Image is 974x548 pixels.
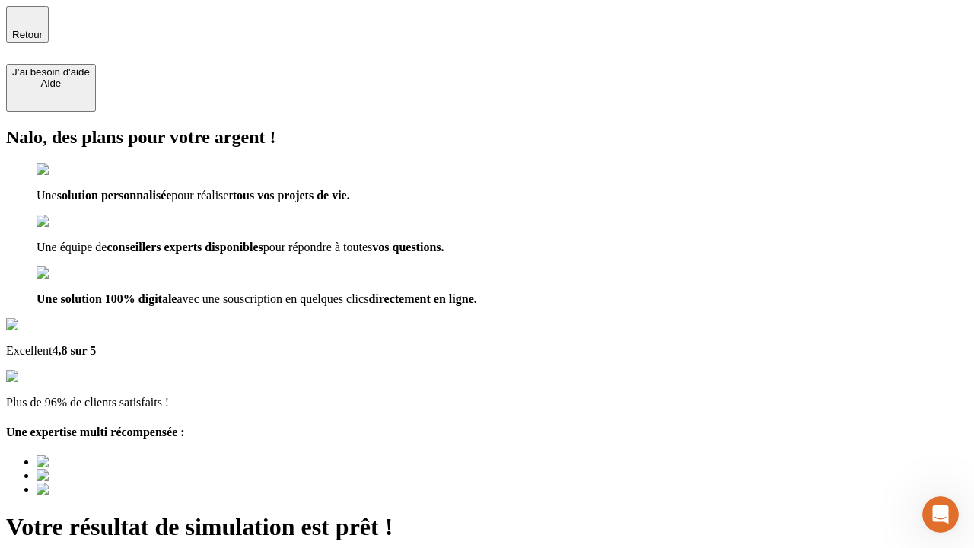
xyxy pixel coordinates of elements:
[263,241,373,253] span: pour répondre à toutes
[6,425,968,439] h4: Une expertise multi récompensée :
[171,189,232,202] span: pour réaliser
[6,318,94,332] img: Google Review
[177,292,368,305] span: avec une souscription en quelques clics
[37,455,177,469] img: Best savings advice award
[107,241,263,253] span: conseillers experts disponibles
[6,370,81,384] img: reviews stars
[6,64,96,112] button: J’ai besoin d'aideAide
[922,496,959,533] iframe: Intercom live chat
[12,66,90,78] div: J’ai besoin d'aide
[368,292,476,305] span: directement en ligne.
[372,241,444,253] span: vos questions.
[12,29,43,40] span: Retour
[6,513,968,541] h1: Votre résultat de simulation est prêt !
[6,344,52,357] span: Excellent
[57,189,172,202] span: solution personnalisée
[52,344,96,357] span: 4,8 sur 5
[6,396,968,409] p: Plus de 96% de clients satisfaits !
[37,189,57,202] span: Une
[37,483,177,496] img: Best savings advice award
[37,266,102,280] img: checkmark
[6,127,968,148] h2: Nalo, des plans pour votre argent !
[37,163,102,177] img: checkmark
[37,292,177,305] span: Une solution 100% digitale
[37,241,107,253] span: Une équipe de
[233,189,350,202] span: tous vos projets de vie.
[37,215,102,228] img: checkmark
[12,78,90,89] div: Aide
[6,6,49,43] button: Retour
[37,469,177,483] img: Best savings advice award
